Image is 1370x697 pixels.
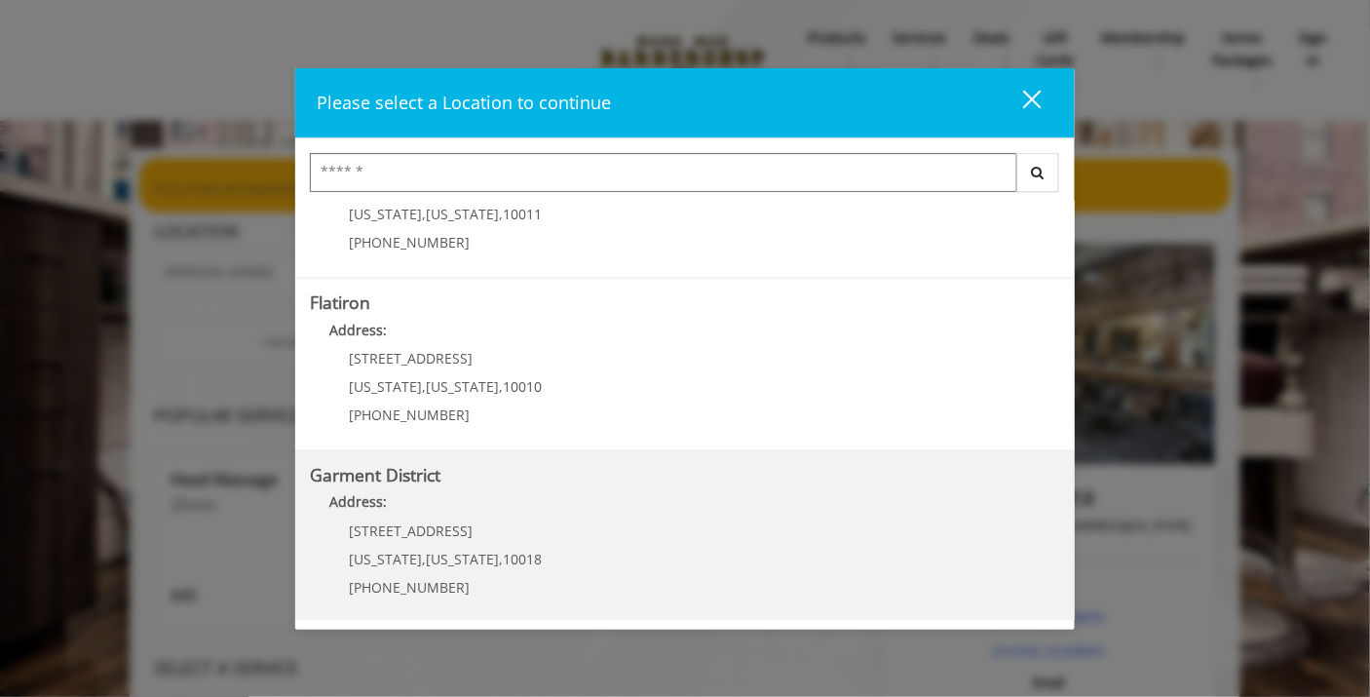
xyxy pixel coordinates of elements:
span: , [422,205,426,223]
span: [PHONE_NUMBER] [349,233,470,252]
span: 10010 [503,377,542,396]
b: Flatiron [310,290,370,314]
b: Address: [329,321,387,339]
span: Please select a Location to continue [317,91,611,114]
span: , [422,377,426,396]
span: , [499,550,503,568]
div: close dialog [1001,89,1040,118]
span: [US_STATE] [349,377,422,396]
span: , [499,205,503,223]
b: Address: [329,492,387,511]
span: 10011 [503,205,542,223]
span: [US_STATE] [426,205,499,223]
span: [US_STATE] [349,205,422,223]
b: Garment District [310,463,440,486]
span: [STREET_ADDRESS] [349,349,473,368]
span: [US_STATE] [426,377,499,396]
span: , [499,377,503,396]
span: [US_STATE] [349,550,422,568]
span: [US_STATE] [426,550,499,568]
button: close dialog [987,83,1053,123]
span: , [422,550,426,568]
i: Search button [1027,166,1049,179]
span: [PHONE_NUMBER] [349,578,470,597]
div: Center Select [310,153,1060,202]
span: [STREET_ADDRESS] [349,522,473,540]
span: 10018 [503,550,542,568]
span: [PHONE_NUMBER] [349,406,470,424]
input: Search Center [310,153,1017,192]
